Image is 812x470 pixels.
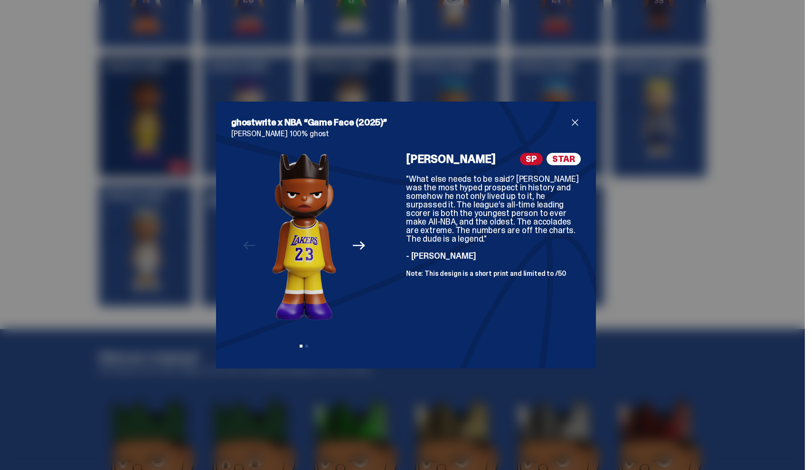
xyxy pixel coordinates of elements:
span: STAR [547,153,581,165]
p: [PERSON_NAME] 100% ghost [231,130,581,138]
img: NBA%20Game%20Face%20-%20Website%20Archive.257.png [272,153,336,320]
span: Note: This design is a short print and limited to /50 [406,269,566,278]
button: View slide 2 [305,345,308,348]
span: SP [520,153,543,165]
span: - [PERSON_NAME] [406,250,476,262]
button: Next [349,235,369,256]
button: close [569,117,581,128]
h4: [PERSON_NAME] [406,153,496,165]
h2: ghostwrite x NBA “Game Face (2025)” [231,117,569,128]
div: "What else needs to be said? [PERSON_NAME] was the most hyped prospect in history and somehow he ... [406,175,581,277]
button: View slide 1 [300,345,302,348]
